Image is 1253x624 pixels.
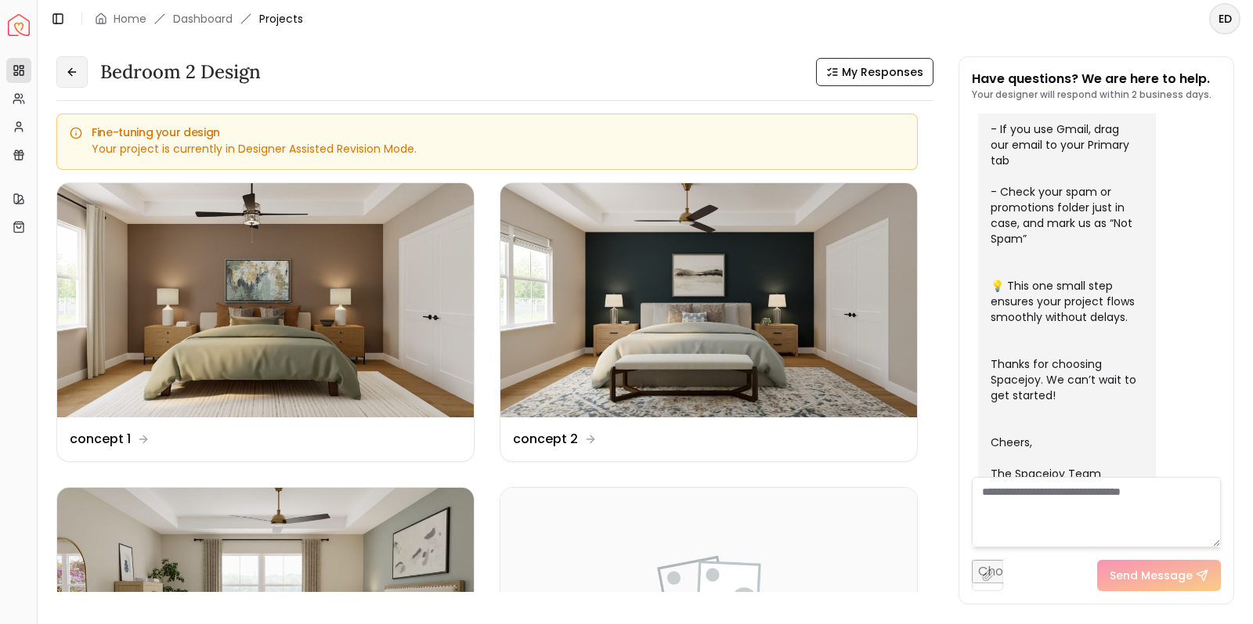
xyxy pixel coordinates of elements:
[56,182,475,462] a: concept 1concept 1
[100,60,261,85] h3: Bedroom 2 design
[1209,3,1240,34] button: ED
[57,183,474,417] img: concept 1
[114,11,146,27] a: Home
[816,58,933,86] button: My Responses
[842,64,923,80] span: My Responses
[513,430,578,449] dd: concept 2
[173,11,233,27] a: Dashboard
[972,70,1211,88] p: Have questions? We are here to help.
[500,182,918,462] a: concept 2concept 2
[8,14,30,36] a: Spacejoy
[70,430,131,449] dd: concept 1
[70,141,905,157] div: Your project is currently in Designer Assisted Revision Mode.
[500,183,917,417] img: concept 2
[70,127,905,138] h5: Fine-tuning your design
[95,11,303,27] nav: breadcrumb
[1211,5,1239,33] span: ED
[972,88,1211,101] p: Your designer will respond within 2 business days.
[8,14,30,36] img: Spacejoy Logo
[259,11,303,27] span: Projects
